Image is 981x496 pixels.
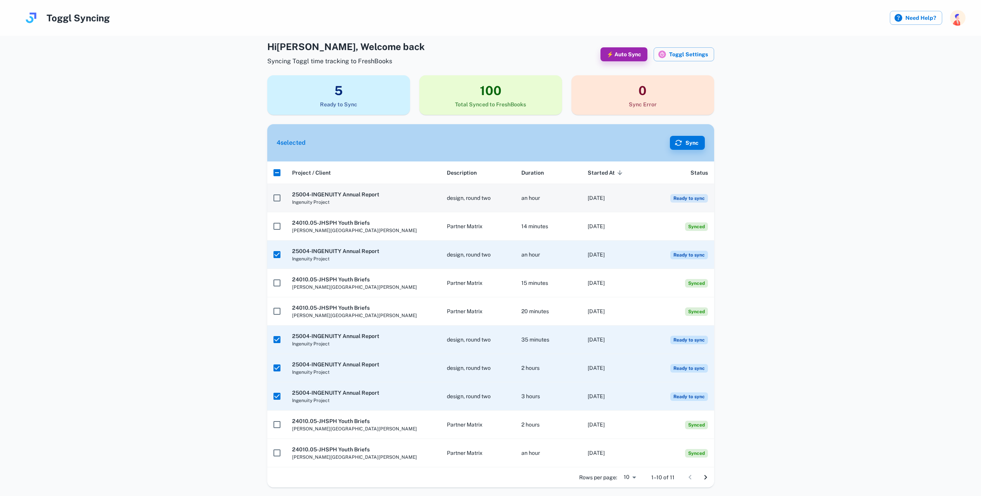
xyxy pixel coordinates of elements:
td: design, round two [441,241,516,269]
h6: 24010.05-JHSPH Youth Briefs [292,417,434,425]
span: Synced [685,222,708,231]
h3: 5 [267,82,410,100]
td: an hour [515,439,581,467]
td: 15 minutes [515,269,581,297]
td: 14 minutes [515,212,581,241]
h6: Sync Error [571,100,714,109]
span: Synced [685,421,708,429]
p: Rows per page: [579,473,617,482]
img: logo.svg [23,10,39,26]
td: [DATE] [581,212,647,241]
span: Synced [685,279,708,288]
button: Go to next page [698,470,713,485]
td: Partner Matrix [441,411,516,439]
td: Partner Matrix [441,297,516,326]
span: Ready to sync [670,336,708,344]
td: 20 minutes [515,297,581,326]
h4: Toggl Syncing [47,11,110,25]
span: [PERSON_NAME][GEOGRAPHIC_DATA][PERSON_NAME] [292,454,434,461]
span: Ingenuity Project [292,369,434,376]
td: [DATE] [581,241,647,269]
td: Partner Matrix [441,212,516,241]
td: Partner Matrix [441,269,516,297]
td: an hour [515,184,581,212]
td: [DATE] [581,184,647,212]
td: [DATE] [581,297,647,326]
h6: 25004-INGENUITY Annual Report [292,190,434,199]
span: [PERSON_NAME][GEOGRAPHIC_DATA][PERSON_NAME] [292,312,434,319]
h3: 0 [571,82,714,100]
td: an hour [515,241,581,269]
span: [PERSON_NAME][GEOGRAPHIC_DATA][PERSON_NAME] [292,227,434,234]
td: [DATE] [581,269,647,297]
span: Ready to sync [670,392,708,401]
td: 2 hours [515,354,581,382]
h6: 25004-INGENUITY Annual Report [292,247,434,255]
td: [DATE] [581,382,647,411]
label: Need Help? [890,11,942,25]
h6: 25004-INGENUITY Annual Report [292,388,434,397]
span: Status [690,168,708,177]
span: Description [447,168,477,177]
span: [PERSON_NAME][GEOGRAPHIC_DATA][PERSON_NAME] [292,284,434,291]
button: ⚡ Auto Sync [600,47,647,61]
h6: Total Synced to FreshBooks [419,100,562,109]
td: [DATE] [581,354,647,382]
h6: Ready to Sync [267,100,410,109]
span: Project / Client [292,168,331,177]
td: 35 minutes [515,326,581,354]
h6: 25004-INGENUITY Annual Report [292,360,434,369]
td: design, round two [441,354,516,382]
span: Ingenuity Project [292,199,434,206]
h4: Hi [PERSON_NAME] , Welcome back [267,40,425,54]
h6: 25004-INGENUITY Annual Report [292,332,434,340]
div: scrollable content [267,161,714,467]
span: Synced [685,449,708,458]
td: [DATE] [581,439,647,467]
td: [DATE] [581,411,647,439]
h6: 24010.05-JHSPH Youth Briefs [292,303,434,312]
span: Syncing Toggl time tracking to FreshBooks [267,57,425,66]
span: Ingenuity Project [292,255,434,262]
span: Started At [588,168,625,177]
h3: 100 [419,82,562,100]
h6: 24010.05-JHSPH Youth Briefs [292,445,434,454]
td: [DATE] [581,326,647,354]
p: 1–10 of 11 [651,473,675,482]
button: Toggl iconToggl Settings [654,47,714,61]
td: design, round two [441,382,516,411]
div: 10 [620,472,639,483]
span: Duration [521,168,544,177]
span: Synced [685,307,708,316]
span: Ingenuity Project [292,340,434,347]
button: Sync [670,136,705,150]
span: Ingenuity Project [292,397,434,404]
img: photoURL [950,10,965,26]
td: 2 hours [515,411,581,439]
span: [PERSON_NAME][GEOGRAPHIC_DATA][PERSON_NAME] [292,425,434,432]
h6: 24010.05-JHSPH Youth Briefs [292,219,434,227]
span: Ready to sync [670,364,708,373]
span: Ready to sync [670,194,708,203]
td: design, round two [441,184,516,212]
img: Toggl icon [658,50,666,58]
td: design, round two [441,326,516,354]
div: 4 selected [277,138,306,147]
td: 3 hours [515,382,581,411]
h6: 24010.05-JHSPH Youth Briefs [292,275,434,284]
span: Ready to sync [670,251,708,259]
td: Partner Matrix [441,439,516,467]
